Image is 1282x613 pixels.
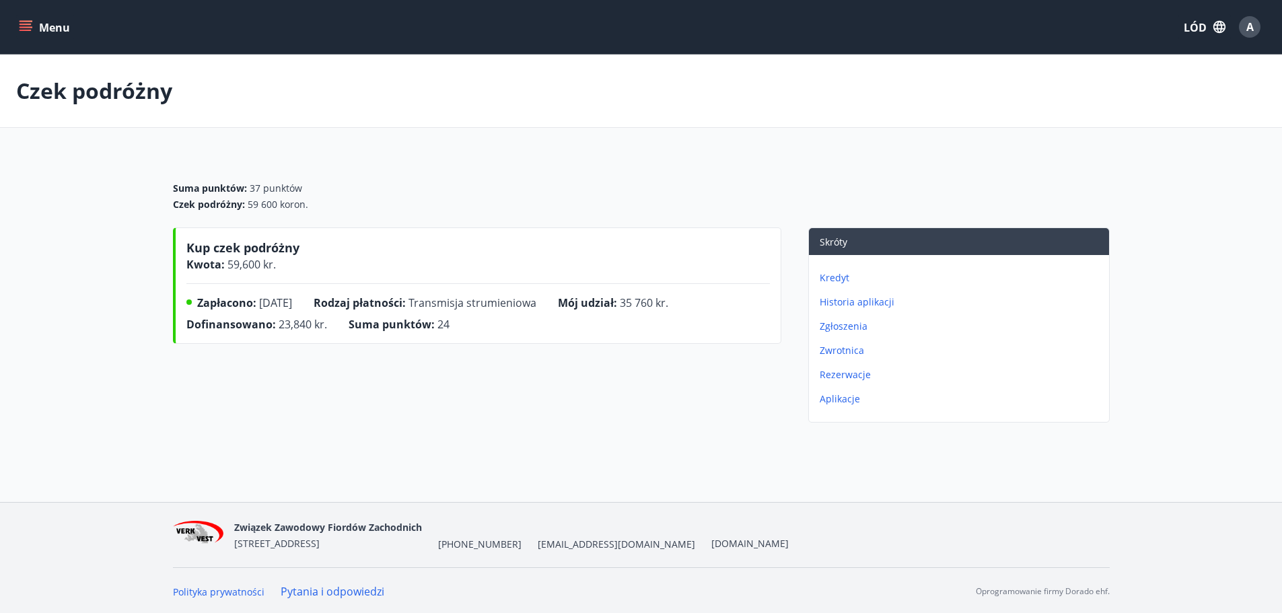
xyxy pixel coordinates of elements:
[820,320,867,332] font: Zgłoszenia
[437,317,450,332] font: 24
[1178,14,1231,40] button: LÓD
[248,198,308,211] font: 59 600 koron.
[711,537,789,550] a: [DOMAIN_NAME]
[408,295,536,310] font: Transmisja strumieniowa
[273,317,276,332] font: :
[538,538,695,550] font: [EMAIL_ADDRESS][DOMAIN_NAME]
[820,295,894,308] font: Historia aplikacji
[558,295,614,310] font: Mój udział
[263,182,302,194] font: punktów
[349,317,431,332] font: Suma punktów
[820,392,860,405] font: Aplikacje
[1184,20,1207,35] font: LÓD
[620,295,668,310] font: 35 760 kr.
[186,257,221,272] font: Kwota
[402,295,406,310] font: :
[197,295,253,310] font: Zapłacono
[281,584,384,599] a: Pytania i odpowiedzi
[186,240,299,256] font: Kup czek podróżny
[820,236,847,248] font: Skróty
[250,182,260,194] font: 37
[234,521,422,534] font: Związek Zawodowy Fiordów Zachodnich
[614,295,617,310] font: :
[820,344,864,357] font: Zwrotnica
[186,317,273,332] font: Dofinansowano
[259,295,292,310] font: [DATE]
[976,585,1110,597] font: Oprogramowanie firmy Dorado ehf.
[227,257,276,272] font: 59,600 kr.
[314,295,402,310] font: Rodzaj płatności
[39,20,70,35] font: Menu
[16,15,75,39] button: menu
[253,295,256,310] font: :
[173,182,244,194] font: Suma punktów
[16,76,172,105] font: Czek podróżny
[242,198,245,211] font: :
[244,182,247,194] font: :
[173,198,242,211] font: Czek podróżny
[1246,20,1254,34] font: A
[173,521,224,550] img: jihgzMk4dcgjRAW2aMgpbAqQEG7LZi0j9dOLAUvz.png
[438,538,522,550] font: [PHONE_NUMBER]
[431,317,435,332] font: :
[1234,11,1266,43] button: A
[173,585,264,598] a: Polityka prywatności
[221,257,225,272] font: :
[820,368,871,381] font: Rezerwacje
[279,317,327,332] font: 23,840 kr.
[820,271,849,284] font: Kredyt
[234,537,320,550] font: [STREET_ADDRESS]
